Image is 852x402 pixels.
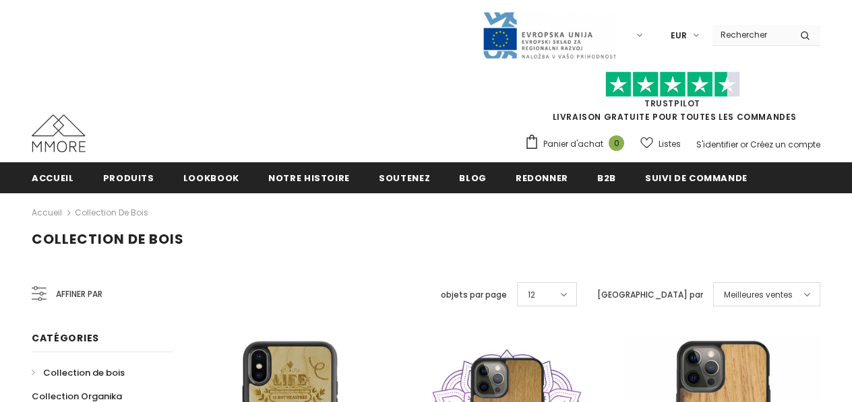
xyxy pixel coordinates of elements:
span: Notre histoire [268,172,350,185]
a: Collection de bois [32,361,125,384]
span: Panier d'achat [543,137,603,151]
a: soutenez [379,162,430,193]
span: 0 [609,135,624,151]
a: Listes [640,132,681,156]
span: Accueil [32,172,74,185]
span: Listes [659,137,681,151]
a: S'identifier [696,139,738,150]
span: Collection de bois [32,230,184,248]
span: Suivi de commande [645,172,748,185]
img: Javni Razpis [482,11,617,60]
a: Notre histoire [268,162,350,193]
span: Produits [103,172,154,185]
span: or [740,139,748,150]
a: Redonner [516,162,568,193]
span: soutenez [379,172,430,185]
span: LIVRAISON GRATUITE POUR TOUTES LES COMMANDES [524,77,820,123]
span: EUR [671,29,687,42]
span: Lookbook [183,172,239,185]
label: objets par page [441,288,507,302]
span: Blog [459,172,487,185]
a: Créez un compte [750,139,820,150]
a: B2B [597,162,616,193]
span: Catégories [32,331,99,345]
a: Accueil [32,162,74,193]
span: B2B [597,172,616,185]
a: Panier d'achat 0 [524,134,631,154]
a: Suivi de commande [645,162,748,193]
label: [GEOGRAPHIC_DATA] par [597,288,703,302]
a: Produits [103,162,154,193]
img: Cas MMORE [32,114,86,152]
span: Affiner par [56,287,102,302]
span: Collection de bois [43,366,125,379]
a: TrustPilot [644,98,700,109]
a: Accueil [32,205,62,221]
span: 12 [528,288,535,302]
input: Search Site [712,25,790,44]
span: Redonner [516,172,568,185]
a: Lookbook [183,162,239,193]
img: Faites confiance aux étoiles pilotes [605,71,740,98]
span: Meilleures ventes [724,288,793,302]
a: Blog [459,162,487,193]
a: Javni Razpis [482,29,617,40]
a: Collection de bois [75,207,148,218]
